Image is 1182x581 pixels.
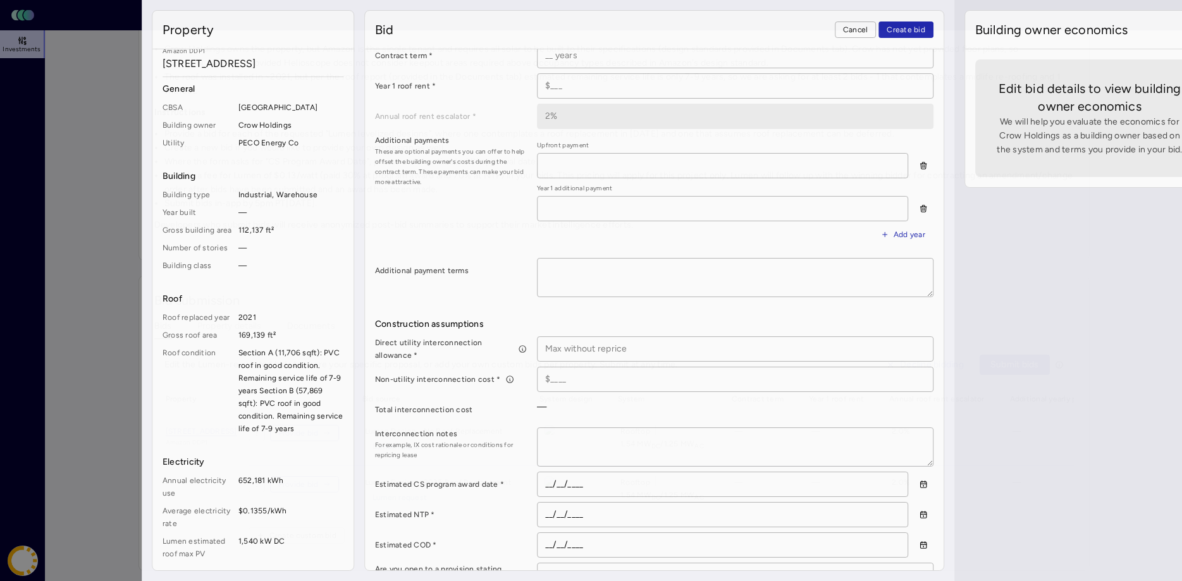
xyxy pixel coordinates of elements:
label: Non-utility interconnection cost * [375,373,527,386]
span: Lumen estimated roof max PV [163,535,233,560]
label: Contract term * [375,49,527,62]
span: Add year [894,228,925,241]
span: Year built [163,206,233,219]
span: Gross roof area [163,329,233,341]
span: — [238,206,343,219]
span: 652,181 kWh [238,474,343,499]
input: __ years [538,44,933,68]
label: Estimated NTP * [375,508,527,521]
span: $0.1355/kWh [238,505,343,530]
span: Property [163,21,214,39]
span: These are optional payments you can offer to help offset the building owner's costs during the co... [375,147,527,187]
span: Building [163,169,343,183]
span: — [238,242,343,254]
span: Industrial, Warehouse [238,188,343,201]
label: Direct utility interconnection allowance * [375,336,527,362]
button: Cancel [835,21,877,38]
input: _% [538,104,933,128]
div: — [537,397,933,417]
label: Estimated CS program award date * [375,478,527,491]
span: Gross building area [163,224,233,236]
span: Number of stories [163,242,233,254]
span: Bid [375,21,393,39]
span: Create bid [887,23,925,36]
span: [GEOGRAPHIC_DATA] [238,101,343,114]
span: Roof condition [163,346,233,435]
span: 169,139 ft² [238,329,343,341]
span: 2021 [238,311,343,324]
span: 112,137 ft² [238,224,343,236]
span: Roof [163,292,343,306]
label: Interconnection notes [375,427,527,440]
input: Max without reprice [538,337,933,361]
button: Create bid [878,21,933,38]
span: PECO Energy Co [238,137,343,149]
label: Additional payment terms [375,264,527,277]
label: Annual roof rent escalator * [375,110,527,123]
span: General [163,82,343,96]
span: Cancel [843,23,868,36]
span: Building type [163,188,233,201]
span: Year 1 additional payment [537,183,908,193]
span: Annual electricity use [163,474,233,499]
input: $____ [538,367,933,391]
span: Construction assumptions [375,317,933,331]
span: Electricity [163,455,343,469]
span: Building owner economics [975,21,1128,39]
span: Average electricity rate [163,505,233,530]
label: Estimated COD * [375,539,527,551]
span: Upfront payment [537,140,908,150]
label: Total interconnection cost [375,403,527,416]
span: Building class [163,259,233,272]
span: Amazon DDP1 [163,46,343,56]
span: — [238,259,343,272]
span: 1,540 kW DC [238,535,343,560]
label: Year 1 roof rent * [375,80,527,92]
span: [STREET_ADDRESS] [163,56,343,71]
span: Utility [163,137,233,149]
input: $___ [538,74,933,98]
span: Roof replaced year [163,311,233,324]
span: Section A (11,706 sqft): PVC roof in good condition. Remaining service life of 7-9 years Section ... [238,346,343,435]
button: Add year [873,226,933,243]
label: Additional payments [375,134,527,147]
span: Building owner [163,119,233,131]
span: For example, IX cost rationale or conditions for repricing lease [375,440,527,460]
span: CBSA [163,101,233,114]
span: Crow Holdings [238,119,343,131]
